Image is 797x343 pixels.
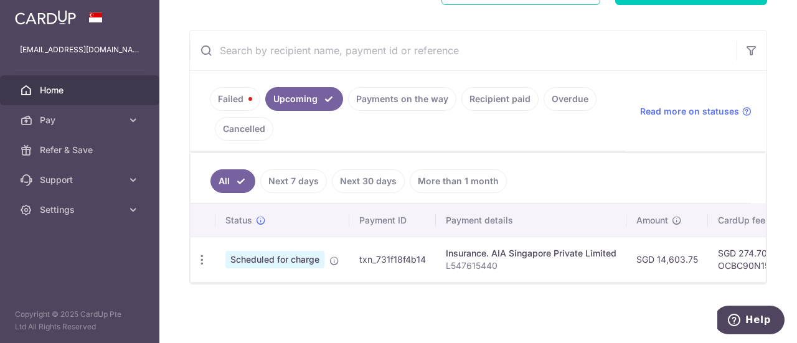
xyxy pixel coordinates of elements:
a: Next 7 days [260,169,327,193]
span: Settings [40,204,122,216]
span: Read more on statuses [640,105,739,118]
span: Status [225,214,252,227]
p: L547615440 [446,260,616,272]
span: Amount [636,214,668,227]
span: Scheduled for charge [225,251,324,268]
div: Insurance. AIA Singapore Private Limited [446,247,616,260]
span: Support [40,174,122,186]
th: Payment details [436,204,626,237]
td: SGD 14,603.75 [626,237,708,282]
a: Overdue [544,87,597,111]
a: Payments on the way [348,87,456,111]
span: Pay [40,114,122,126]
p: [EMAIL_ADDRESS][DOMAIN_NAME] [20,44,139,56]
a: Read more on statuses [640,105,752,118]
td: txn_731f18f4b14 [349,237,436,282]
span: Home [40,84,122,96]
a: Recipient paid [461,87,539,111]
span: CardUp fee [718,214,765,227]
a: Cancelled [215,117,273,141]
td: SGD 274.70 OCBC90N155 [708,237,789,282]
img: CardUp [15,10,76,25]
a: More than 1 month [410,169,507,193]
span: Refer & Save [40,144,122,156]
input: Search by recipient name, payment id or reference [190,31,737,70]
iframe: Opens a widget where you can find more information [717,306,785,337]
a: Upcoming [265,87,343,111]
th: Payment ID [349,204,436,237]
a: Failed [210,87,260,111]
a: Next 30 days [332,169,405,193]
a: All [210,169,255,193]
